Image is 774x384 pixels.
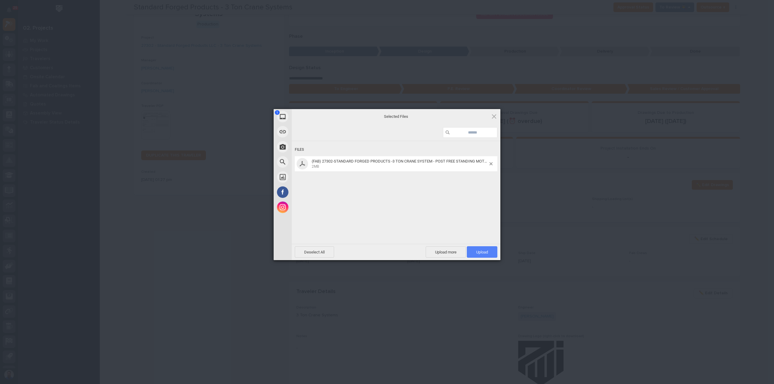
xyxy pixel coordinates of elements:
span: Selected Files [336,114,457,119]
div: Unsplash [274,169,346,185]
span: Upload [467,246,497,258]
div: Web Search [274,154,346,169]
div: Take Photo [274,139,346,154]
span: 1 [275,110,280,115]
span: Upload more [426,246,466,258]
span: Upload [476,250,488,254]
div: Link (URL) [274,124,346,139]
span: Click here or hit ESC to close picker [491,113,497,120]
span: 2MB [312,164,319,169]
span: (FAB) 27302-STANDARD FORGED PRODUCTS -3 TON CRANE SYSTEM - POST FREE STANDING MOTORIZED CRANE SYS... [312,159,555,163]
span: Deselect All [295,246,334,258]
div: Instagram [274,200,346,215]
div: Files [295,144,497,155]
span: (FAB) 27302-STANDARD FORGED PRODUCTS -3 TON CRANE SYSTEM - POST FREE STANDING MOTORIZED CRANE SYS... [310,159,489,169]
div: Facebook [274,185,346,200]
div: My Device [274,109,346,124]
